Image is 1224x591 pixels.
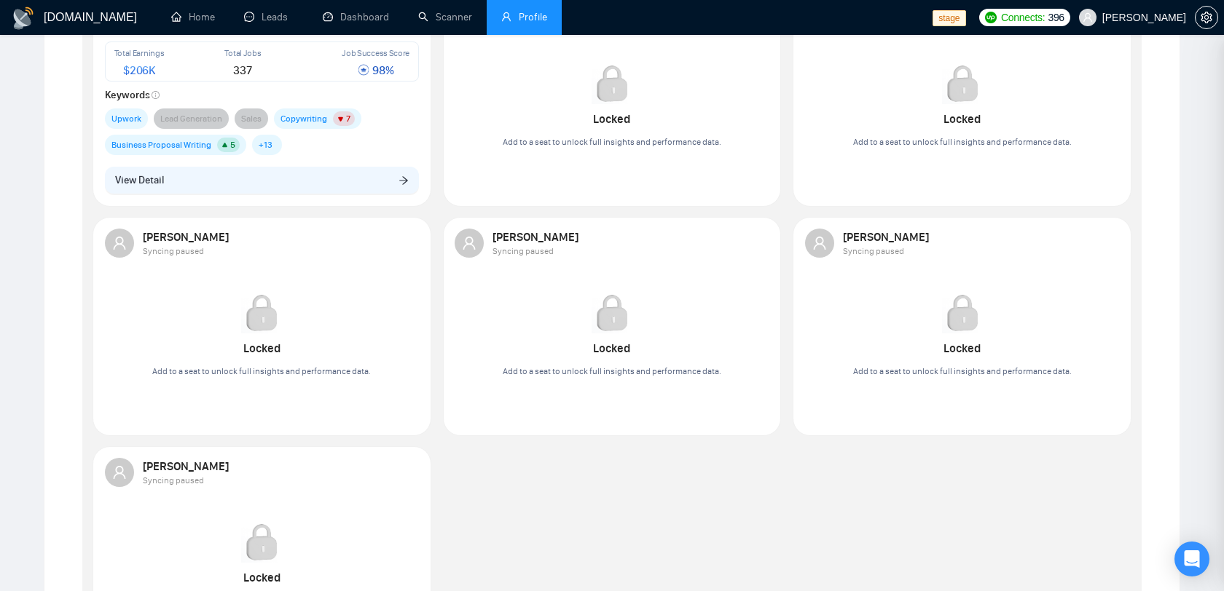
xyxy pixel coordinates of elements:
span: stage [933,10,965,26]
span: 396 [1048,9,1064,25]
span: user [501,12,511,22]
button: setting [1195,6,1218,29]
span: setting [1196,12,1217,23]
div: Open Intercom Messenger [1174,542,1209,576]
a: setting [1195,12,1218,23]
a: messageLeads [244,11,294,23]
span: Profile [519,11,547,23]
a: searchScanner [418,11,472,23]
span: Connects: [1001,9,1045,25]
img: logo [12,7,35,30]
a: dashboardDashboard [323,11,389,23]
a: homeHome [171,11,215,23]
span: user [1083,12,1093,23]
img: upwork-logo.png [985,12,997,23]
